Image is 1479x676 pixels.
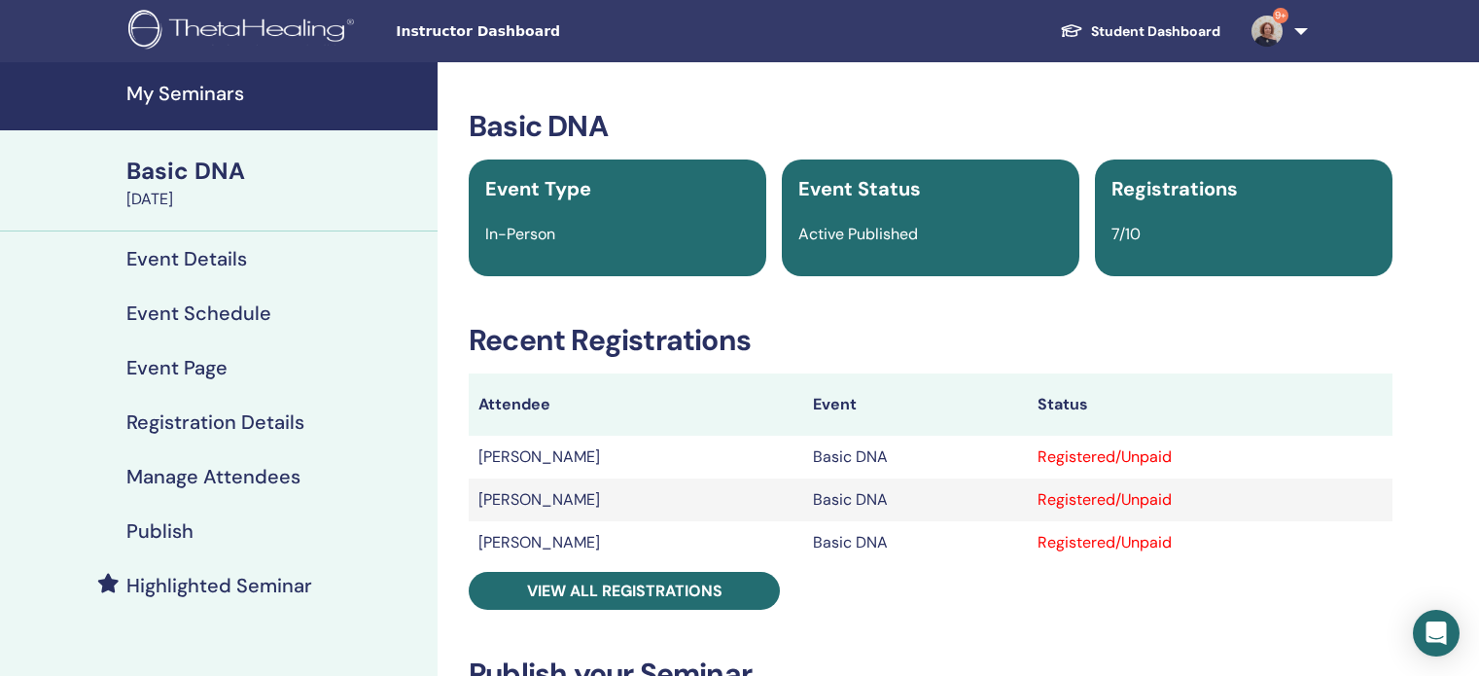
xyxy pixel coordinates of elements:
th: Status [1028,374,1392,436]
img: logo.png [128,10,361,53]
h3: Recent Registrations [469,323,1392,358]
h4: Event Details [126,247,247,270]
a: Basic DNA[DATE] [115,155,438,211]
div: Basic DNA [126,155,426,188]
span: 7/10 [1111,224,1141,244]
span: Event Status [798,176,921,201]
div: Registered/Unpaid [1038,488,1383,512]
h4: Highlighted Seminar [126,574,312,597]
span: Registrations [1111,176,1238,201]
img: graduation-cap-white.svg [1060,22,1083,39]
td: Basic DNA [803,479,1027,521]
h4: My Seminars [126,82,426,105]
td: Basic DNA [803,521,1027,564]
span: Event Type [485,176,591,201]
h4: Event Schedule [126,302,271,325]
td: [PERSON_NAME] [469,436,803,479]
span: In-Person [485,224,555,244]
h4: Manage Attendees [126,465,300,488]
h4: Publish [126,519,194,543]
img: default.jpg [1251,16,1283,47]
h4: Event Page [126,356,228,379]
div: Registered/Unpaid [1038,531,1383,554]
th: Event [803,374,1027,436]
div: Open Intercom Messenger [1413,610,1460,657]
span: View all registrations [527,581,722,601]
a: Student Dashboard [1044,14,1236,50]
td: [PERSON_NAME] [469,521,803,564]
th: Attendee [469,374,803,436]
span: 9+ [1273,8,1288,23]
h4: Registration Details [126,410,304,434]
td: [PERSON_NAME] [469,479,803,521]
div: [DATE] [126,188,426,211]
a: View all registrations [469,572,780,610]
span: Active Published [798,224,918,244]
span: Instructor Dashboard [396,21,687,42]
div: Registered/Unpaid [1038,445,1383,469]
td: Basic DNA [803,436,1027,479]
h3: Basic DNA [469,109,1392,144]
